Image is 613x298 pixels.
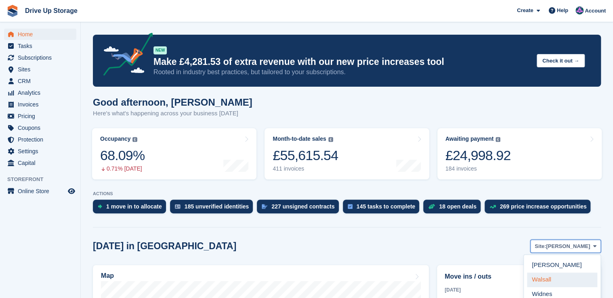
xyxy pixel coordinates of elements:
img: price-adjustments-announcement-icon-8257ccfd72463d97f412b2fc003d46551f7dbcb40ab6d574587a9cd5c0d94... [97,33,153,79]
div: 269 price increase opportunities [500,203,587,210]
a: Drive Up Storage [22,4,81,17]
h1: Good afternoon, [PERSON_NAME] [93,97,252,108]
div: NEW [153,46,167,54]
span: Account [585,7,606,15]
span: Analytics [18,87,66,98]
a: menu [4,75,76,87]
span: CRM [18,75,66,87]
a: menu [4,134,76,145]
span: Settings [18,146,66,157]
a: menu [4,29,76,40]
span: Invoices [18,99,66,110]
span: Home [18,29,66,40]
a: menu [4,185,76,197]
div: 185 unverified identities [185,203,249,210]
div: 1 move in to allocate [106,203,162,210]
div: 18 open deals [439,203,477,210]
div: 68.09% [100,147,145,164]
img: verify_identity-adf6edd0f0f0b5bbfe63781bf79b02c33cf7c696d77639b501bdc392416b5a36.svg [175,204,181,209]
div: Awaiting payment [445,135,494,142]
div: 411 invoices [273,165,338,172]
h2: Map [101,272,114,279]
img: deal-1b604bf984904fb50ccaf53a9ad4b4a5d6e5aea283cecdc64d6e3604feb123c2.svg [428,204,435,209]
a: menu [4,99,76,110]
a: menu [4,40,76,52]
span: Capital [18,157,66,169]
p: Here's what's happening across your business [DATE] [93,109,252,118]
div: 145 tasks to complete [357,203,416,210]
div: Occupancy [100,135,130,142]
span: Subscriptions [18,52,66,63]
div: 0.71% [DATE] [100,165,145,172]
img: task-75834270c22a3079a89374b754ae025e5fb1db73e45f91037f5363f120a921f8.svg [348,204,353,209]
button: Check it out → [537,54,585,67]
a: menu [4,64,76,75]
span: Create [517,6,533,15]
span: Coupons [18,122,66,133]
a: 227 unsigned contracts [257,200,342,217]
img: contract_signature_icon-13c848040528278c33f63329250d36e43548de30e8caae1d1a13099fd9432cc5.svg [262,204,267,209]
img: price_increase_opportunities-93ffe204e8149a01c8c9dc8f82e8f89637d9d84a8eef4429ea346261dce0b2c0.svg [489,205,496,208]
a: Occupancy 68.09% 0.71% [DATE] [92,128,256,179]
img: stora-icon-8386f47178a22dfd0bd8f6a31ec36ba5ce8667c1dd55bd0f319d3a0aa187defe.svg [6,5,19,17]
p: Rooted in industry best practices, but tailored to your subscriptions. [153,68,530,77]
div: [DATE] [445,286,593,294]
h2: Move ins / outs [445,272,593,281]
h2: [DATE] in [GEOGRAPHIC_DATA] [93,241,236,252]
div: 227 unsigned contracts [271,203,334,210]
a: [PERSON_NAME] [527,258,597,273]
button: Site: [PERSON_NAME] [530,240,601,253]
img: icon-info-grey-7440780725fd019a000dd9b08b2336e03edf1995a4989e88bcd33f0948082b44.svg [495,137,500,142]
span: Sites [18,64,66,75]
a: 1 move in to allocate [93,200,170,217]
a: Preview store [67,186,76,196]
a: 145 tasks to complete [343,200,424,217]
img: icon-info-grey-7440780725fd019a000dd9b08b2336e03edf1995a4989e88bcd33f0948082b44.svg [132,137,137,142]
div: 184 invoices [445,165,511,172]
a: 185 unverified identities [170,200,257,217]
span: Tasks [18,40,66,52]
img: icon-info-grey-7440780725fd019a000dd9b08b2336e03edf1995a4989e88bcd33f0948082b44.svg [328,137,333,142]
a: 18 open deals [423,200,485,217]
span: [PERSON_NAME] [546,242,590,250]
a: Awaiting payment £24,998.92 184 invoices [437,128,602,179]
a: menu [4,52,76,63]
a: Month-to-date sales £55,615.54 411 invoices [265,128,429,179]
a: 269 price increase opportunities [485,200,595,217]
p: Make £4,281.53 of extra revenue with our new price increases tool [153,56,530,68]
span: Storefront [7,175,80,183]
span: Help [557,6,568,15]
div: £55,615.54 [273,147,338,164]
p: ACTIONS [93,191,601,196]
a: Walsall [527,273,597,287]
div: £24,998.92 [445,147,511,164]
a: menu [4,122,76,133]
span: Protection [18,134,66,145]
a: menu [4,110,76,122]
img: Andy [575,6,584,15]
a: menu [4,146,76,157]
a: menu [4,157,76,169]
span: Pricing [18,110,66,122]
div: Month-to-date sales [273,135,326,142]
a: menu [4,87,76,98]
span: Online Store [18,185,66,197]
img: move_ins_to_allocate_icon-fdf77a2bb77ea45bf5b3d319d69a93e2d87916cf1d5bf7949dd705db3b84f3ca.svg [98,204,102,209]
span: Site: [535,242,546,250]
